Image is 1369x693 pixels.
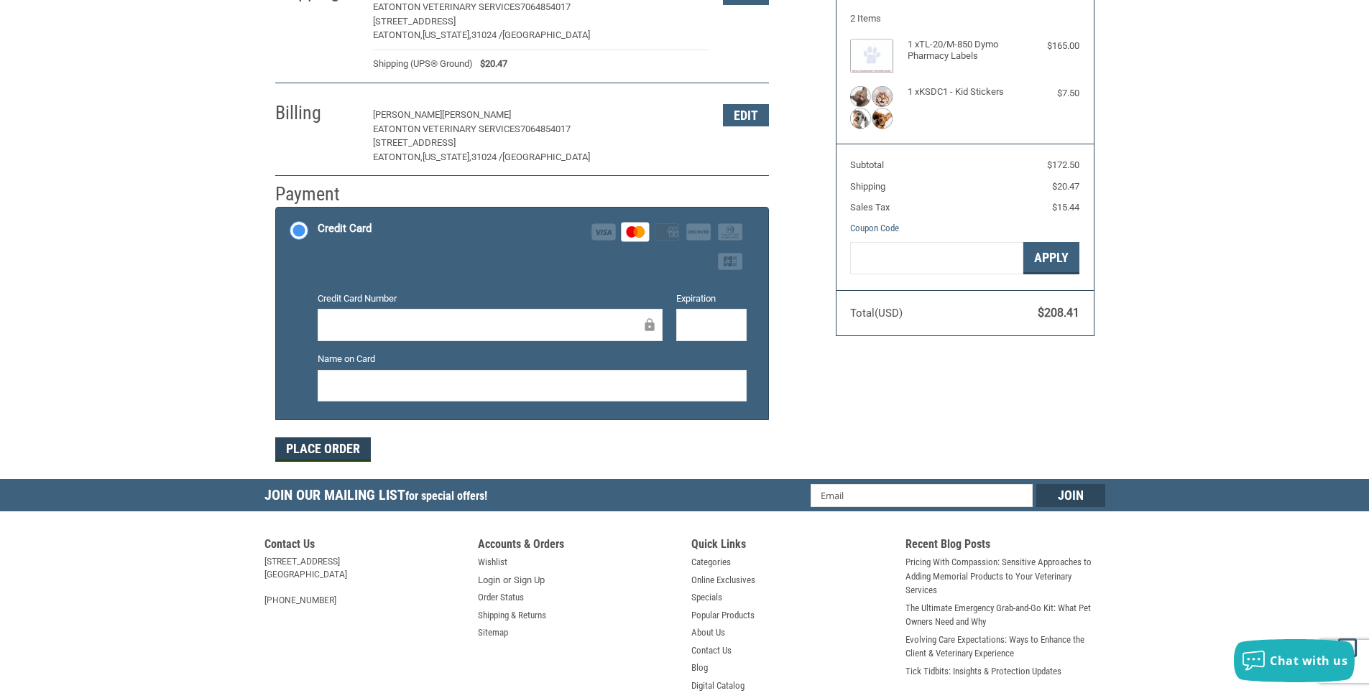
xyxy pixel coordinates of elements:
span: [STREET_ADDRESS] [373,16,456,27]
span: Sales Tax [850,202,890,213]
h5: Recent Blog Posts [905,537,1105,555]
a: Order Status [478,590,524,605]
span: EATONTON, [373,152,423,162]
button: Edit [723,104,769,126]
h5: Join Our Mailing List [264,479,494,516]
span: EATONTON VETERINARY SERVICES [373,124,520,134]
a: Contact Us [691,643,732,658]
h2: Payment [275,182,359,206]
h2: Billing [275,101,359,125]
h4: 1 x TL-20/M-850 Dymo Pharmacy Labels [908,39,1019,62]
a: Categories [691,555,731,569]
label: Name on Card [318,352,747,366]
a: Specials [691,590,722,605]
a: Online Exclusives [691,573,755,587]
button: Chat with us [1234,639,1355,682]
input: Email [811,484,1033,507]
span: Shipping [850,181,885,192]
div: $7.50 [1022,86,1079,101]
a: Sitemap [478,625,508,640]
a: Evolving Care Expectations: Ways to Enhance the Client & Veterinary Experience [905,633,1105,661]
a: Blog [691,661,708,675]
span: $15.44 [1052,202,1079,213]
a: Shipping & Returns [478,608,546,623]
a: Tick Tidbits: Insights & Protection Updates [905,664,1061,679]
span: [GEOGRAPHIC_DATA] [502,152,590,162]
span: EATONTON VETERINARY SERVICES [373,1,520,12]
h3: 2 Items [850,13,1079,24]
div: Credit Card [318,217,372,241]
span: Shipping (UPS® Ground) [373,57,473,71]
span: Total (USD) [850,307,903,320]
h5: Quick Links [691,537,891,555]
span: $20.47 [1052,181,1079,192]
address: [STREET_ADDRESS] [GEOGRAPHIC_DATA] [PHONE_NUMBER] [264,555,464,607]
label: Expiration [676,292,747,306]
span: $208.41 [1038,306,1079,320]
span: [GEOGRAPHIC_DATA] [502,29,590,40]
h5: Accounts & Orders [478,537,678,555]
button: Apply [1023,242,1079,274]
div: $165.00 [1022,39,1079,53]
input: Join [1036,484,1105,507]
span: 7064854017 [520,124,571,134]
span: $20.47 [473,57,507,71]
span: for special offers! [405,489,487,503]
a: About Us [691,625,725,640]
h5: Contact Us [264,537,464,555]
span: Chat with us [1270,653,1347,669]
span: [PERSON_NAME] [373,109,442,120]
span: [US_STATE], [423,152,471,162]
a: Coupon Code [850,223,899,233]
label: Credit Card Number [318,292,663,306]
a: Digital Catalog [691,679,745,693]
button: Place Order [275,437,371,462]
span: Subtotal [850,159,884,170]
span: [PERSON_NAME] [442,109,511,120]
a: Sign Up [514,573,545,587]
span: $172.50 [1047,159,1079,170]
span: [US_STATE], [423,29,471,40]
span: 31024 / [471,152,502,162]
span: or [494,573,520,587]
a: Pricing With Compassion: Sensitive Approaches to Adding Memorial Products to Your Veterinary Serv... [905,555,1105,597]
span: 7064854017 [520,1,571,12]
a: The Ultimate Emergency Grab-and-Go Kit: What Pet Owners Need and Why [905,601,1105,629]
span: [STREET_ADDRESS] [373,137,456,148]
input: Gift Certificate or Coupon Code [850,242,1023,274]
span: 31024 / [471,29,502,40]
a: Popular Products [691,608,755,623]
a: Wishlist [478,555,507,569]
span: EATONTON, [373,29,423,40]
h4: 1 x KSDC1 - Kid Stickers [908,86,1019,98]
a: Login [478,573,500,587]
